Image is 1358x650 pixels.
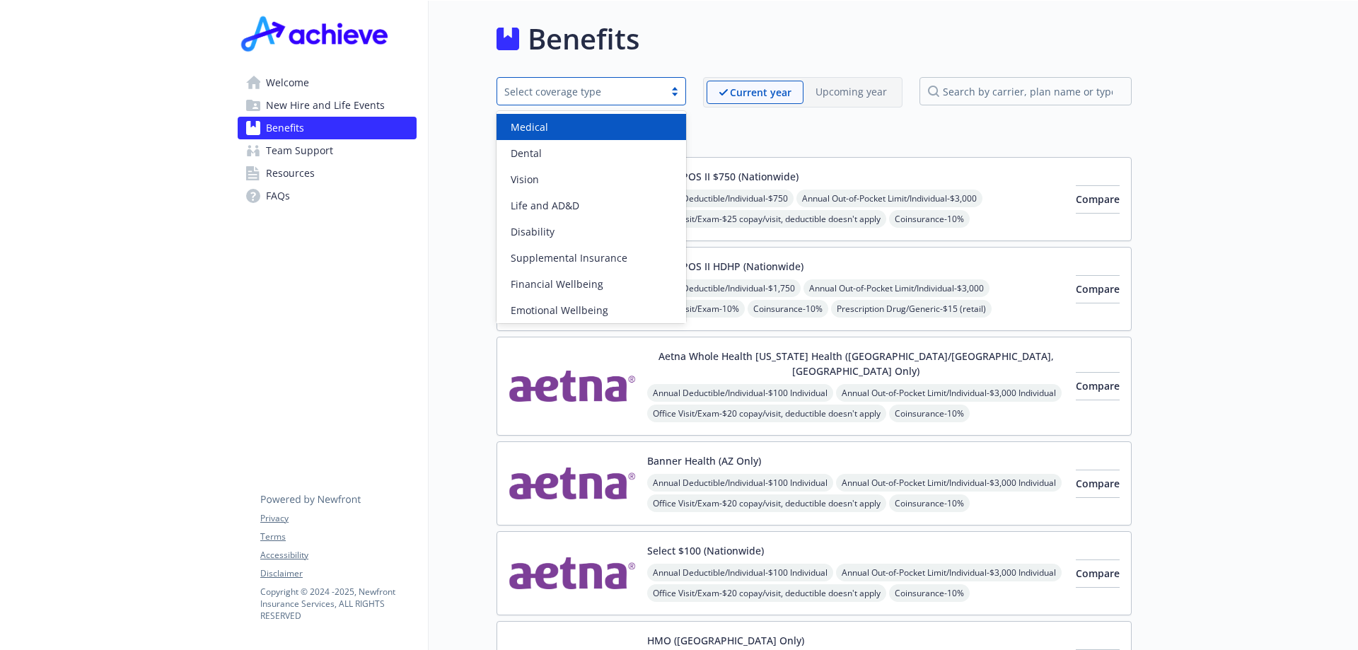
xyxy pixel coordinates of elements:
[509,453,636,513] img: Aetna Inc carrier logo
[889,405,970,422] span: Coinsurance - 10%
[647,564,833,581] span: Annual Deductible/Individual - $100 Individual
[260,549,416,562] a: Accessibility
[1076,372,1120,400] button: Compare
[266,71,309,94] span: Welcome
[497,124,1132,146] h2: Medical
[238,117,417,139] a: Benefits
[889,584,970,602] span: Coinsurance - 10%
[647,169,799,184] button: Choice POS II $750 (Nationwide)
[647,405,886,422] span: Office Visit/Exam - $20 copay/visit, deductible doesn't apply
[260,512,416,525] a: Privacy
[511,250,627,265] span: Supplemental Insurance
[647,453,761,468] button: Banner Health (AZ Only)
[511,146,542,161] span: Dental
[1076,379,1120,393] span: Compare
[1076,470,1120,498] button: Compare
[260,567,416,580] a: Disclaimer
[647,633,804,648] button: HMO ([GEOGRAPHIC_DATA] Only)
[647,259,803,274] button: Choice POS II HDHP (Nationwide)
[511,224,555,239] span: Disability
[647,190,794,207] span: Annual Deductible/Individual - $750
[509,349,636,424] img: Aetna Inc carrier logo
[260,586,416,622] p: Copyright © 2024 - 2025 , Newfront Insurance Services, ALL RIGHTS RESERVED
[647,279,801,297] span: Annual Deductible/Individual - $1,750
[238,71,417,94] a: Welcome
[647,474,833,492] span: Annual Deductible/Individual - $100 Individual
[511,172,539,187] span: Vision
[1076,477,1120,490] span: Compare
[836,564,1062,581] span: Annual Out-of-Pocket Limit/Individual - $3,000 Individual
[238,185,417,207] a: FAQs
[238,162,417,185] a: Resources
[748,300,828,318] span: Coinsurance - 10%
[266,139,333,162] span: Team Support
[919,77,1132,105] input: search by carrier, plan name or type
[647,584,886,602] span: Office Visit/Exam - $20 copay/visit, deductible doesn't apply
[511,277,603,291] span: Financial Wellbeing
[803,81,899,104] span: Upcoming year
[266,117,304,139] span: Benefits
[647,349,1064,378] button: Aetna Whole Health [US_STATE] Health ([GEOGRAPHIC_DATA]/[GEOGRAPHIC_DATA], [GEOGRAPHIC_DATA] Only)
[1076,192,1120,206] span: Compare
[647,494,886,512] span: Office Visit/Exam - $20 copay/visit, deductible doesn't apply
[528,18,639,60] h1: Benefits
[803,279,990,297] span: Annual Out-of-Pocket Limit/Individual - $3,000
[816,84,887,99] p: Upcoming year
[647,210,886,228] span: Office Visit/Exam - $25 copay/visit, deductible doesn't apply
[647,300,745,318] span: Office Visit/Exam - 10%
[831,300,992,318] span: Prescription Drug/Generic - $15 (retail)
[509,543,636,603] img: Aetna Inc carrier logo
[730,85,791,100] p: Current year
[1076,185,1120,214] button: Compare
[504,84,657,99] div: Select coverage type
[266,162,315,185] span: Resources
[260,530,416,543] a: Terms
[1076,275,1120,303] button: Compare
[889,210,970,228] span: Coinsurance - 10%
[836,474,1062,492] span: Annual Out-of-Pocket Limit/Individual - $3,000 Individual
[511,120,548,134] span: Medical
[238,139,417,162] a: Team Support
[1076,567,1120,580] span: Compare
[238,94,417,117] a: New Hire and Life Events
[511,198,579,213] span: Life and AD&D
[1076,559,1120,588] button: Compare
[1076,282,1120,296] span: Compare
[266,185,290,207] span: FAQs
[647,543,764,558] button: Select $100 (Nationwide)
[647,384,833,402] span: Annual Deductible/Individual - $100 Individual
[889,494,970,512] span: Coinsurance - 10%
[266,94,385,117] span: New Hire and Life Events
[511,303,608,318] span: Emotional Wellbeing
[796,190,982,207] span: Annual Out-of-Pocket Limit/Individual - $3,000
[836,384,1062,402] span: Annual Out-of-Pocket Limit/Individual - $3,000 Individual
